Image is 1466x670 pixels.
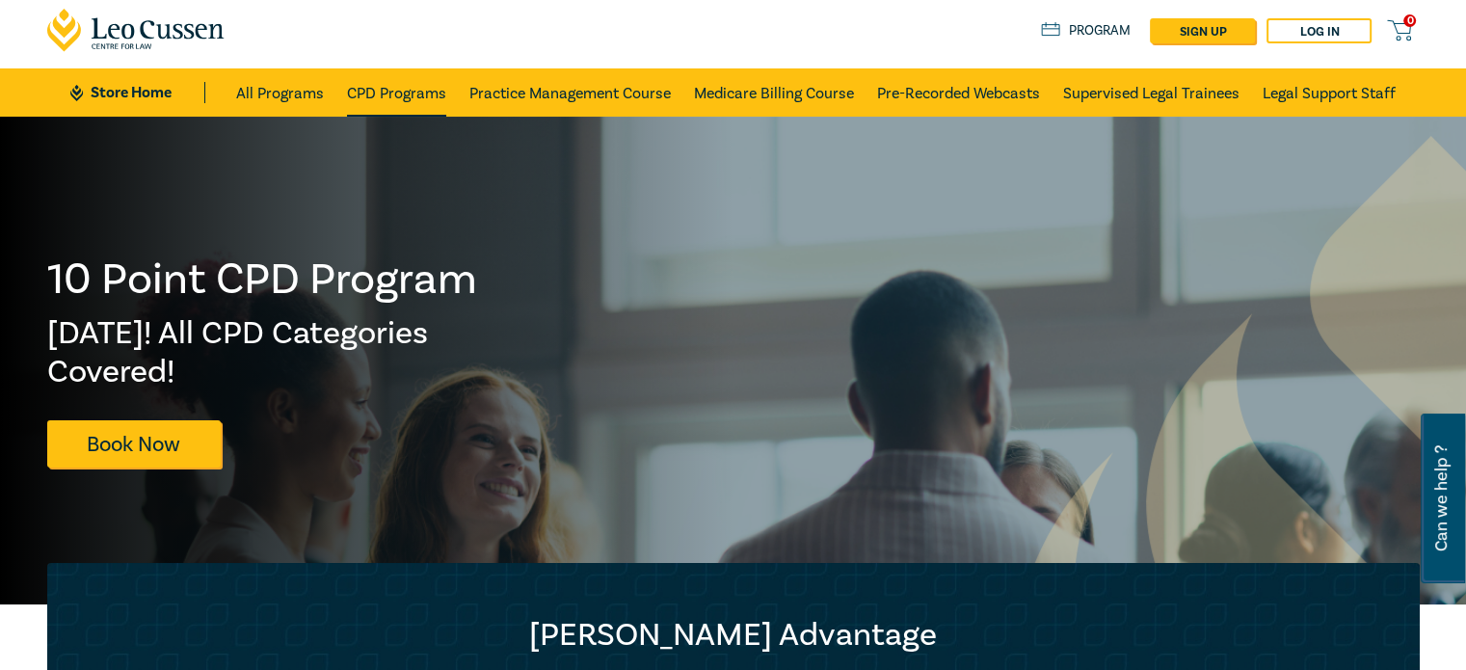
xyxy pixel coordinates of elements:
[70,82,204,103] a: Store Home
[1063,68,1239,117] a: Supervised Legal Trainees
[47,314,479,391] h2: [DATE]! All CPD Categories Covered!
[347,68,446,117] a: CPD Programs
[469,68,671,117] a: Practice Management Course
[86,616,1381,655] h2: [PERSON_NAME] Advantage
[236,68,324,117] a: All Programs
[47,255,479,305] h1: 10 Point CPD Program
[694,68,854,117] a: Medicare Billing Course
[1150,18,1255,43] a: sign up
[1403,14,1416,27] span: 0
[1266,18,1372,43] a: Log in
[877,68,1040,117] a: Pre-Recorded Webcasts
[1432,425,1451,572] span: Can we help ?
[47,420,221,468] a: Book Now
[1041,20,1131,41] a: Program
[1263,68,1396,117] a: Legal Support Staff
